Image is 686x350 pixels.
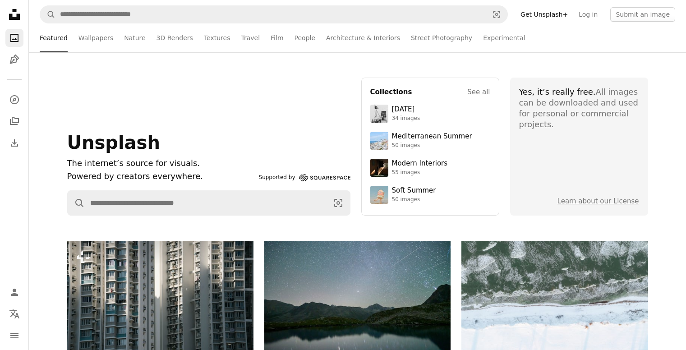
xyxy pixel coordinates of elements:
a: Travel [241,23,260,52]
span: Yes, it’s really free. [519,87,596,97]
a: Soft Summer50 images [370,186,490,204]
a: Experimental [483,23,525,52]
a: Collections [5,112,23,130]
p: Powered by creators everywhere. [67,170,255,183]
img: premium_photo-1747189286942-bc91257a2e39 [370,159,388,177]
a: Wallpapers [78,23,113,52]
img: photo-1682590564399-95f0109652fe [370,105,388,123]
a: Get Unsplash+ [515,7,573,22]
button: Search Unsplash [40,6,55,23]
a: Illustrations [5,51,23,69]
div: 55 images [392,169,448,176]
a: [DATE]34 images [370,105,490,123]
a: Nature [124,23,145,52]
button: Menu [5,327,23,345]
a: People [295,23,316,52]
h4: Collections [370,87,412,97]
a: Architecture & Interiors [326,23,400,52]
a: Textures [204,23,230,52]
span: Unsplash [67,132,160,153]
div: Soft Summer [392,186,436,195]
a: 3D Renders [157,23,193,52]
form: Find visuals sitewide [40,5,508,23]
button: Submit an image [610,7,675,22]
a: Supported by [259,172,350,183]
div: Modern Interiors [392,159,448,168]
button: Visual search [327,191,350,215]
a: See all [467,87,490,97]
button: Visual search [486,6,507,23]
div: 50 images [392,142,472,149]
div: 34 images [392,115,420,122]
div: Mediterranean Summer [392,132,472,141]
a: Mediterranean Summer50 images [370,132,490,150]
a: Starry night sky over a calm mountain lake [264,299,451,307]
a: Film [271,23,283,52]
img: premium_photo-1688410049290-d7394cc7d5df [370,132,388,150]
div: 50 images [392,196,436,203]
a: Street Photography [411,23,472,52]
h1: The internet’s source for visuals. [67,157,255,170]
a: Log in [573,7,603,22]
a: Learn about our License [557,197,639,205]
a: Explore [5,91,23,109]
button: Language [5,305,23,323]
a: Photos [5,29,23,47]
div: All images can be downloaded and used for personal or commercial projects. [519,87,639,130]
button: Search Unsplash [68,191,85,215]
div: [DATE] [392,105,420,114]
a: Snow covered landscape with frozen water [461,306,648,314]
a: Modern Interiors55 images [370,159,490,177]
img: premium_photo-1749544311043-3a6a0c8d54af [370,186,388,204]
a: Log in / Sign up [5,283,23,301]
a: Tall apartment buildings with many windows and balconies. [67,297,253,305]
a: Download History [5,134,23,152]
form: Find visuals sitewide [67,190,350,216]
